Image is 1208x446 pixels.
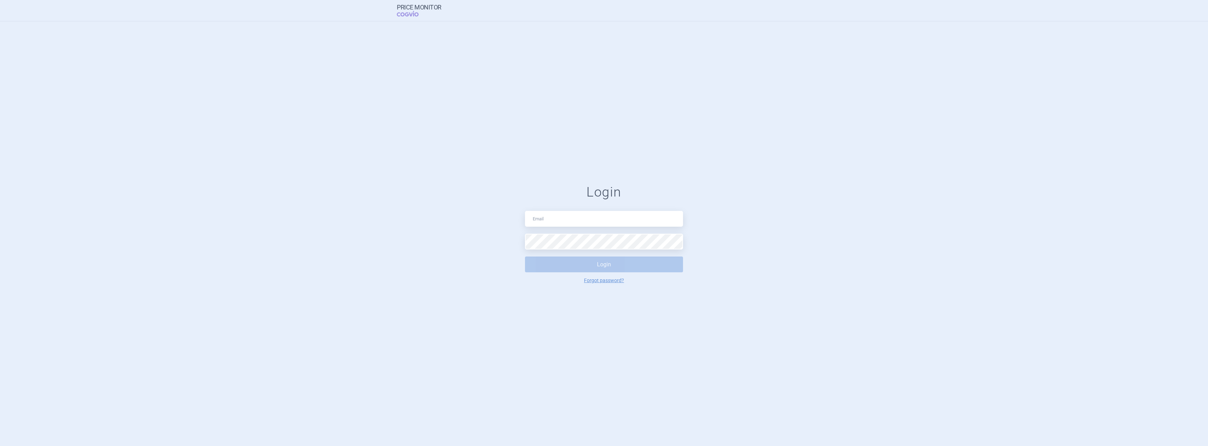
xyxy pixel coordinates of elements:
a: Forgot password? [584,278,624,283]
h1: Login [525,184,683,200]
span: COGVIO [397,11,428,16]
button: Login [525,257,683,272]
input: Email [525,211,683,227]
a: Price MonitorCOGVIO [397,4,441,17]
strong: Price Monitor [397,4,441,11]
